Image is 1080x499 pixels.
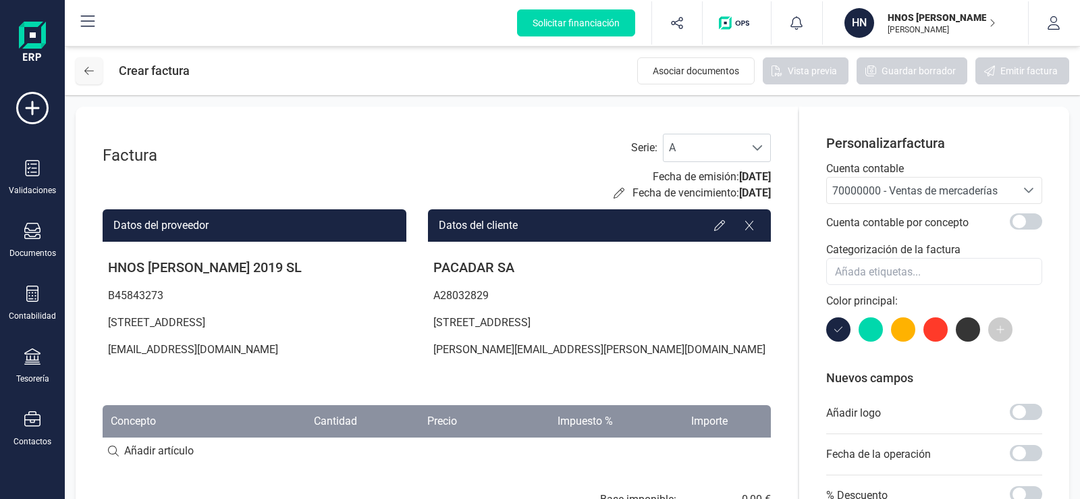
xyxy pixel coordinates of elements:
div: HN [844,8,874,38]
button: Solicitar financiación [517,9,635,36]
button: Asociar documentos [637,57,755,84]
p: [PERSON_NAME][EMAIL_ADDRESS][PERSON_NAME][DOMAIN_NAME] [428,336,771,363]
th: Importe [621,405,736,438]
div: Documentos [9,248,56,259]
button: Emitir factura [975,57,1069,84]
p: B45843273 [103,282,406,309]
p: Color principal: [826,293,1042,309]
p: HNOS [PERSON_NAME] 2019 SL [888,11,996,24]
div: Contactos [13,436,51,447]
p: Cuenta contable por concepto [826,215,969,231]
th: Concepto [103,405,236,438]
img: Logo de OPS [719,16,755,30]
p: [PERSON_NAME] [888,24,996,35]
p: HNOS [PERSON_NAME] 2019 SL [103,253,406,282]
p: Fecha de vencimiento: [632,185,771,201]
p: Añadir logo [826,405,881,421]
button: Guardar borrador [857,57,967,84]
span: A [664,134,745,161]
th: Impuesto % [465,405,621,438]
div: Seleccione una cuenta [1016,178,1042,203]
span: Asociar documentos [653,64,739,78]
th: Precio [365,405,465,438]
p: Personalizar factura [826,134,1042,153]
span: Solicitar financiación [533,16,620,30]
img: Logo Finanedi [19,22,46,65]
p: Cuenta contable [826,161,1042,177]
button: HNHNOS [PERSON_NAME] 2019 SL[PERSON_NAME] [839,1,1012,45]
span: 70000000 - Ventas de mercaderías [832,184,998,197]
label: Serie : [631,140,657,156]
div: Factura [103,145,211,166]
p: PACADAR SA [428,253,771,282]
div: Datos del cliente [428,209,771,242]
p: [EMAIL_ADDRESS][DOMAIN_NAME] [103,336,406,363]
span: [DATE] [739,170,771,183]
button: Vista previa [763,57,848,84]
p: [STREET_ADDRESS] [428,309,771,336]
p: [STREET_ADDRESS] [103,309,406,336]
p: Fecha de emisión: [653,169,771,185]
div: Validaciones [9,185,56,196]
p: A28032829 [428,282,771,309]
input: Añada etiquetas... [835,261,921,282]
span: [DATE] [739,186,771,199]
p: Categorización de la factura [826,242,1042,258]
div: Crear factura [119,57,190,84]
p: Nuevos campos [826,369,1042,388]
div: Tesorería [16,373,49,384]
th: Cantidad [236,405,365,438]
div: Datos del proveedor [103,209,406,242]
p: Fecha de la operación [826,446,931,463]
button: Logo de OPS [711,1,763,45]
div: Contabilidad [9,311,56,321]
